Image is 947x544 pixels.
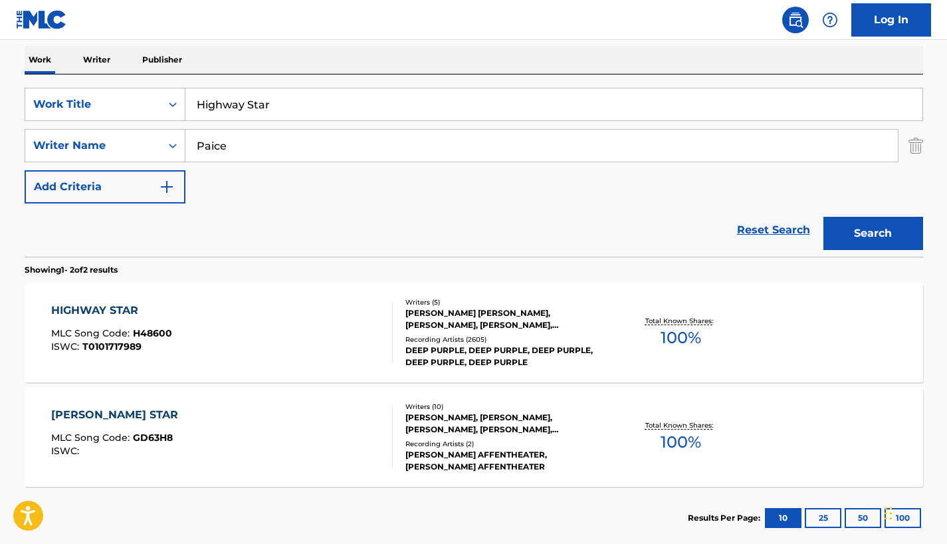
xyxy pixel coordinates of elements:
[25,283,923,382] a: HIGHWAY STARMLC Song Code:H48600ISWC:T0101717989Writers (5)[PERSON_NAME] [PERSON_NAME], [PERSON_N...
[688,512,764,524] p: Results Per Page:
[133,327,172,339] span: H48600
[765,508,801,528] button: 10
[405,439,606,449] div: Recording Artists ( 2 )
[16,10,67,29] img: MLC Logo
[908,129,923,162] img: Delete Criterion
[25,46,55,74] p: Work
[25,170,185,204] button: Add Criteria
[79,46,114,74] p: Writer
[51,327,133,339] span: MLC Song Code :
[33,96,153,112] div: Work Title
[405,449,606,473] div: [PERSON_NAME] AFFENTHEATER, [PERSON_NAME] AFFENTHEATER
[822,12,838,28] img: help
[25,264,118,276] p: Showing 1 - 2 of 2 results
[851,3,931,37] a: Log In
[805,508,841,528] button: 25
[823,217,923,250] button: Search
[661,326,701,350] span: 100 %
[645,420,716,430] p: Total Known Shares:
[133,432,173,444] span: GD63H8
[25,387,923,487] a: [PERSON_NAME] STARMLC Song Code:GD63H8ISWC:Writers (10)[PERSON_NAME], [PERSON_NAME], [PERSON_NAME...
[405,344,606,368] div: DEEP PURPLE, DEEP PURPLE, DEEP PURPLE, DEEP PURPLE, DEEP PURPLE
[51,407,185,423] div: [PERSON_NAME] STAR
[730,215,817,245] a: Reset Search
[25,88,923,257] form: Search Form
[661,430,701,454] span: 100 %
[82,340,142,352] span: T0101717989
[845,508,881,528] button: 50
[788,12,803,28] img: search
[159,179,175,195] img: 9d2ae6d4665cec9f34b9.svg
[405,335,606,344] div: Recording Artists ( 2605 )
[138,46,186,74] p: Publisher
[51,445,82,457] span: ISWC :
[33,138,153,154] div: Writer Name
[817,7,843,33] div: Help
[51,303,172,319] div: HIGHWAY STAR
[405,297,606,307] div: Writers ( 5 )
[405,412,606,436] div: [PERSON_NAME], [PERSON_NAME], [PERSON_NAME], [PERSON_NAME], [PERSON_NAME], [PERSON_NAME], [PERSON...
[881,480,947,544] iframe: Chat Widget
[405,402,606,412] div: Writers ( 10 )
[51,340,82,352] span: ISWC :
[782,7,809,33] a: Public Search
[885,493,893,533] div: Drag
[645,316,716,326] p: Total Known Shares:
[405,307,606,331] div: [PERSON_NAME] [PERSON_NAME], [PERSON_NAME], [PERSON_NAME], [PERSON_NAME], [PERSON_NAME]
[51,432,133,444] span: MLC Song Code :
